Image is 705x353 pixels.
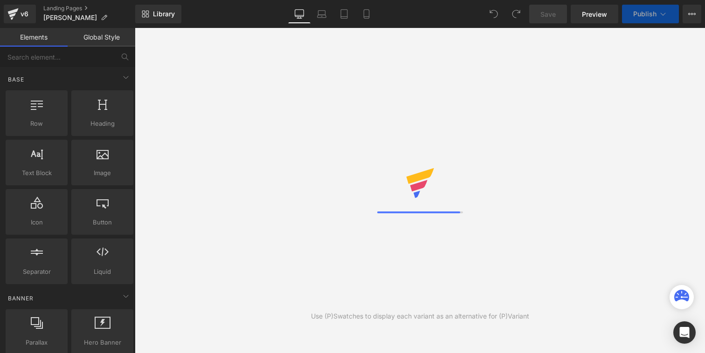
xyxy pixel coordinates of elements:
a: Tablet [333,5,355,23]
div: Use (P)Swatches to display each variant as an alternative for (P)Variant [311,311,529,321]
span: Icon [8,217,65,227]
span: Button [74,217,131,227]
a: Global Style [68,28,135,47]
span: Liquid [74,267,131,277]
button: Publish [622,5,679,23]
div: Open Intercom Messenger [673,321,696,344]
a: New Library [135,5,181,23]
button: More [683,5,701,23]
span: Text Block [8,168,65,178]
a: Desktop [288,5,311,23]
a: Laptop [311,5,333,23]
span: Publish [633,10,657,18]
button: Redo [507,5,525,23]
a: Mobile [355,5,378,23]
a: Preview [571,5,618,23]
div: v6 [19,8,30,20]
span: [PERSON_NAME] [43,14,97,21]
span: Library [153,10,175,18]
span: Save [540,9,556,19]
span: Row [8,119,65,129]
span: Parallax [8,338,65,347]
a: v6 [4,5,36,23]
span: Hero Banner [74,338,131,347]
a: Landing Pages [43,5,135,12]
span: Heading [74,119,131,129]
span: Separator [8,267,65,277]
span: Preview [582,9,607,19]
button: Undo [484,5,503,23]
span: Banner [7,294,35,303]
span: Base [7,75,25,84]
span: Image [74,168,131,178]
